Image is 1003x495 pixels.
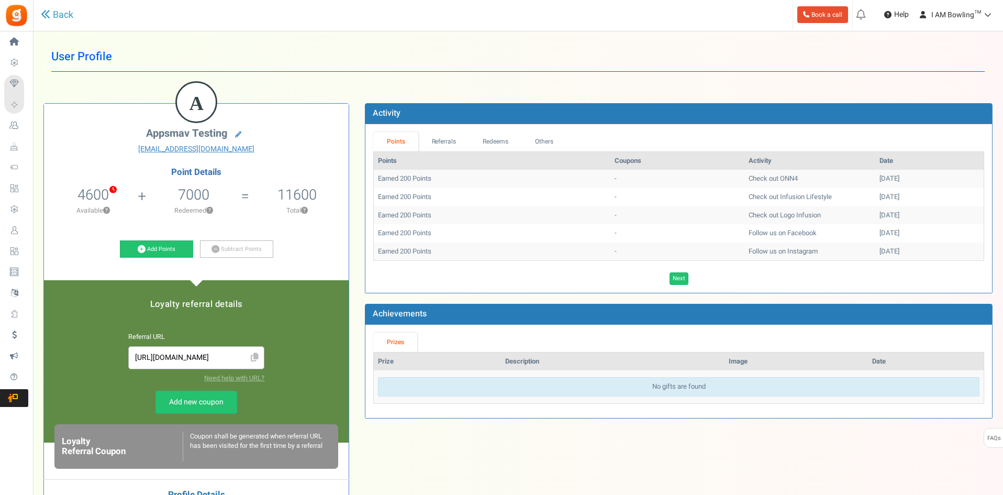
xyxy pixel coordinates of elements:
a: Need help with URL? [204,373,264,383]
figcaption: A [177,83,216,124]
b: Achievements [373,307,427,320]
td: Earned 200 Points [374,206,610,225]
h5: Loyalty referral details [54,300,338,309]
a: Help [880,6,913,23]
td: Earned 200 Points [374,188,610,206]
a: Others [521,132,566,151]
td: Follow us on Facebook [744,224,875,243]
th: Activity [744,152,875,170]
p: Redeemed [147,206,240,215]
a: Add Points [120,240,193,258]
h5: 7000 [178,187,209,203]
div: [DATE] [879,192,979,202]
a: Subtract Points [200,240,273,258]
span: Click to Copy [246,349,263,367]
th: Prize [374,353,500,371]
td: - [610,243,744,261]
td: Check out ONN4 [744,170,875,188]
span: Appsmav testing [146,126,227,141]
a: Book a call [797,6,848,23]
div: No gifts are found [378,377,979,397]
td: Earned 200 Points [374,170,610,188]
button: ? [103,207,110,214]
a: Redeems [470,132,522,151]
a: [EMAIL_ADDRESS][DOMAIN_NAME] [52,144,341,155]
h5: 11600 [277,187,317,203]
th: Description [501,353,725,371]
th: Date [875,152,984,170]
div: [DATE] [879,247,979,257]
span: Help [891,9,909,20]
p: Total [250,206,343,215]
button: ? [206,207,213,214]
span: FAQs [987,428,1001,448]
a: Referrals [418,132,470,151]
div: [DATE] [879,211,979,221]
div: [DATE] [879,174,979,184]
a: Next [670,272,688,285]
h1: User Profile [51,42,985,72]
td: Earned 200 Points [374,224,610,243]
td: Check out Logo Infusion [744,206,875,225]
div: [DATE] [879,228,979,238]
span: I AM Bowling™ [931,9,981,20]
a: Prizes [373,333,417,352]
h4: Point Details [44,168,349,177]
th: Points [374,152,610,170]
img: Gratisfaction [5,4,28,27]
td: Check out Infusion Lifestyle [744,188,875,206]
td: - [610,224,744,243]
p: Available [49,206,137,215]
h6: Referral URL [128,334,264,341]
a: Add new coupon [155,391,237,414]
td: Earned 200 Points [374,243,610,261]
button: ? [301,207,308,214]
span: 4600 [77,184,109,205]
td: - [610,206,744,225]
div: Coupon shall be generated when referral URL has been visited for the first time by a referral [183,432,331,461]
a: Points [373,132,418,151]
th: Coupons [610,152,744,170]
th: Date [868,353,984,371]
td: Follow us on Instagram [744,243,875,261]
td: - [610,170,744,188]
th: Image [725,353,868,371]
h6: Loyalty Referral Coupon [62,437,183,456]
b: Activity [373,107,400,119]
td: - [610,188,744,206]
